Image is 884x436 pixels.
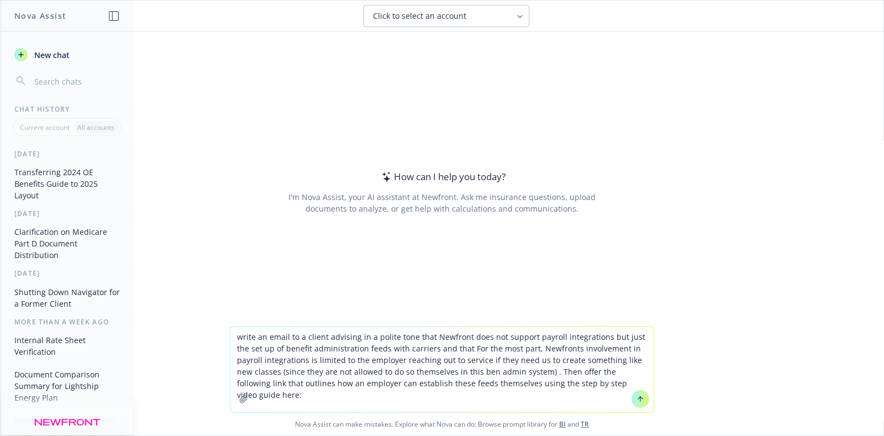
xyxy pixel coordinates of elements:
a: BI [559,419,566,429]
div: [DATE] [1,209,133,218]
p: All accounts [77,123,114,132]
a: TR [581,419,589,429]
input: Search chats [32,73,120,89]
div: Chat History [1,104,133,114]
div: How can I help you today? [378,170,506,184]
span: Click to select an account [373,10,466,22]
button: Shutting Down Navigator for a Former Client [10,283,124,313]
button: Click to select an account [364,5,529,27]
button: Internal Rate Sheet Verification [10,331,124,361]
div: [DATE] [1,149,133,159]
div: [DATE] [1,269,133,278]
p: Current account [20,123,70,132]
button: Document Comparison Summary for Lightship Energy Plan [10,365,124,407]
button: Clarification on Medicare Part D Document Distribution [10,223,124,264]
span: New chat [32,49,70,61]
button: New chat [10,45,124,65]
div: More than a week ago [1,317,133,327]
button: Transferring 2024 OE Benefits Guide to 2025 Layout [10,163,124,204]
textarea: write an email to a client advising in a polite tone that Newfront does not support payroll integ... [230,327,654,412]
div: I'm Nova Assist, your AI assistant at Newfront. Ask me insurance questions, upload documents to a... [286,191,597,214]
h1: Nova Assist [14,10,66,22]
span: Nova Assist can make mistakes. Explore what Nova can do: Browse prompt library for and [5,413,879,435]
